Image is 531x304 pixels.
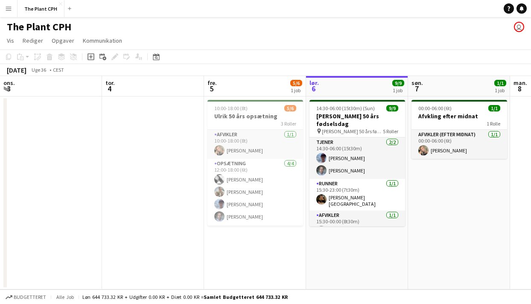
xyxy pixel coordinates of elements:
span: Alle job [55,294,75,300]
span: 1/1 [494,80,506,86]
span: Samlet budgetteret 644 733.32 KR [204,294,288,300]
a: Rediger [19,35,47,46]
span: Budgetteret [14,294,46,300]
span: 5 [206,84,217,94]
h3: Ulrik 50 års opsætning [207,112,303,120]
app-job-card: 00:00-06:00 (6t)1/1Afvkling efter midnat1 RolleAfvikler (efter midnat)1/100:00-06:00 (6t)[PERSON_... [411,100,507,159]
app-card-role: Afvikler1/115:30-00:00 (8t30m) [309,210,405,240]
span: 7 [410,84,423,94]
span: fre. [207,79,217,87]
span: 9/9 [392,80,404,86]
span: 1/1 [488,105,500,111]
a: Opgaver [48,35,78,46]
app-card-role: Opsætning4/412:00-18:00 (6t)[PERSON_NAME][PERSON_NAME][PERSON_NAME][PERSON_NAME] [207,159,303,225]
a: Kommunikation [79,35,125,46]
span: Rediger [23,37,43,44]
span: søn. [411,79,423,87]
h1: The Plant CPH [7,20,71,33]
span: Uge 36 [28,67,50,73]
span: Kommunikation [83,37,122,44]
h3: Afvkling efter midnat [411,112,507,120]
span: 4 [104,84,115,94]
app-job-card: 10:00-18:00 (8t)5/6Ulrik 50 års opsætning3 RollerAfvikler1/110:00-18:00 (8t)[PERSON_NAME]Opsætnin... [207,100,303,226]
app-job-card: 14:30-06:00 (15t30m) (Sun)9/9[PERSON_NAME] 50 års fødselsdag [PERSON_NAME] 50 års fødselsdag5 Rol... [309,100,405,226]
span: 5/6 [290,80,302,86]
app-card-role: Runner1/115:30-23:00 (7t30m)[PERSON_NAME][GEOGRAPHIC_DATA] [309,179,405,210]
div: [DATE] [7,66,26,74]
div: CEST [53,67,64,73]
span: 5 Roller [383,128,398,134]
a: Vis [3,35,18,46]
app-card-role: Afvikler1/110:00-18:00 (8t)[PERSON_NAME] [207,130,303,159]
span: man. [513,79,527,87]
span: 5/6 [284,105,296,111]
app-card-role: Afvikler (efter midnat)1/100:00-06:00 (6t)[PERSON_NAME] [411,130,507,159]
span: 3 [2,84,15,94]
span: 00:00-06:00 (6t) [418,105,452,111]
h3: [PERSON_NAME] 50 års fødselsdag [309,112,405,128]
button: The Plant CPH [18,0,64,17]
span: 14:30-06:00 (15t30m) (Sun) [316,105,375,111]
span: [PERSON_NAME] 50 års fødselsdag [322,128,383,134]
span: 10:00-18:00 (8t) [214,105,248,111]
span: tor. [105,79,115,87]
span: 6 [308,84,319,94]
app-user-avatar: Magnus Pedersen [514,22,524,32]
button: Budgetteret [4,292,47,302]
span: 9/9 [386,105,398,111]
span: Opgaver [52,37,74,44]
span: ons. [3,79,15,87]
span: 1 Rolle [487,120,500,127]
span: 3 Roller [281,120,296,127]
div: 1 job [291,87,302,94]
span: lør. [309,79,319,87]
span: Vis [7,37,14,44]
app-card-role: Tjener2/214:30-06:00 (15t30m)[PERSON_NAME][PERSON_NAME] [309,137,405,179]
div: 1 job [495,87,506,94]
div: Løn 644 733.32 KR + Udgifter 0.00 KR + Diæt 0.00 KR = [82,294,288,300]
div: 1 job [393,87,404,94]
span: 8 [512,84,527,94]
